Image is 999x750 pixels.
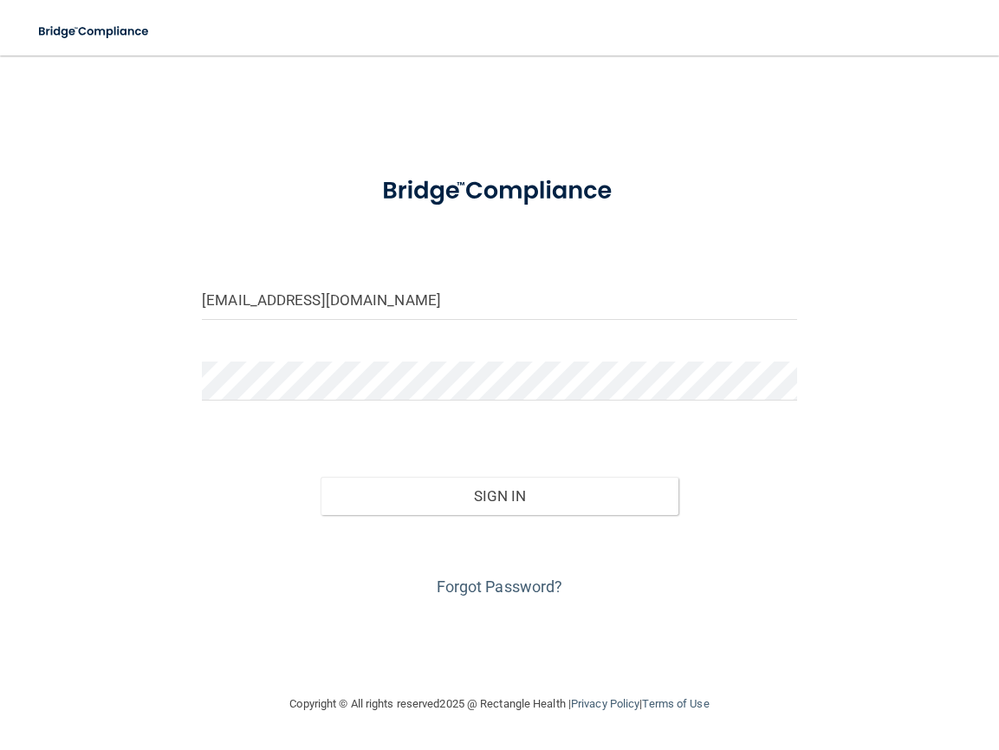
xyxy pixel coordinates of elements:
div: Copyright © All rights reserved 2025 @ Rectangle Health | | [184,676,816,732]
a: Terms of Use [642,697,709,710]
img: bridge_compliance_login_screen.278c3ca4.svg [26,14,163,49]
img: bridge_compliance_login_screen.278c3ca4.svg [357,160,641,223]
input: Email [202,281,797,320]
a: Privacy Policy [571,697,639,710]
button: Sign In [321,477,678,515]
a: Forgot Password? [437,577,563,596]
